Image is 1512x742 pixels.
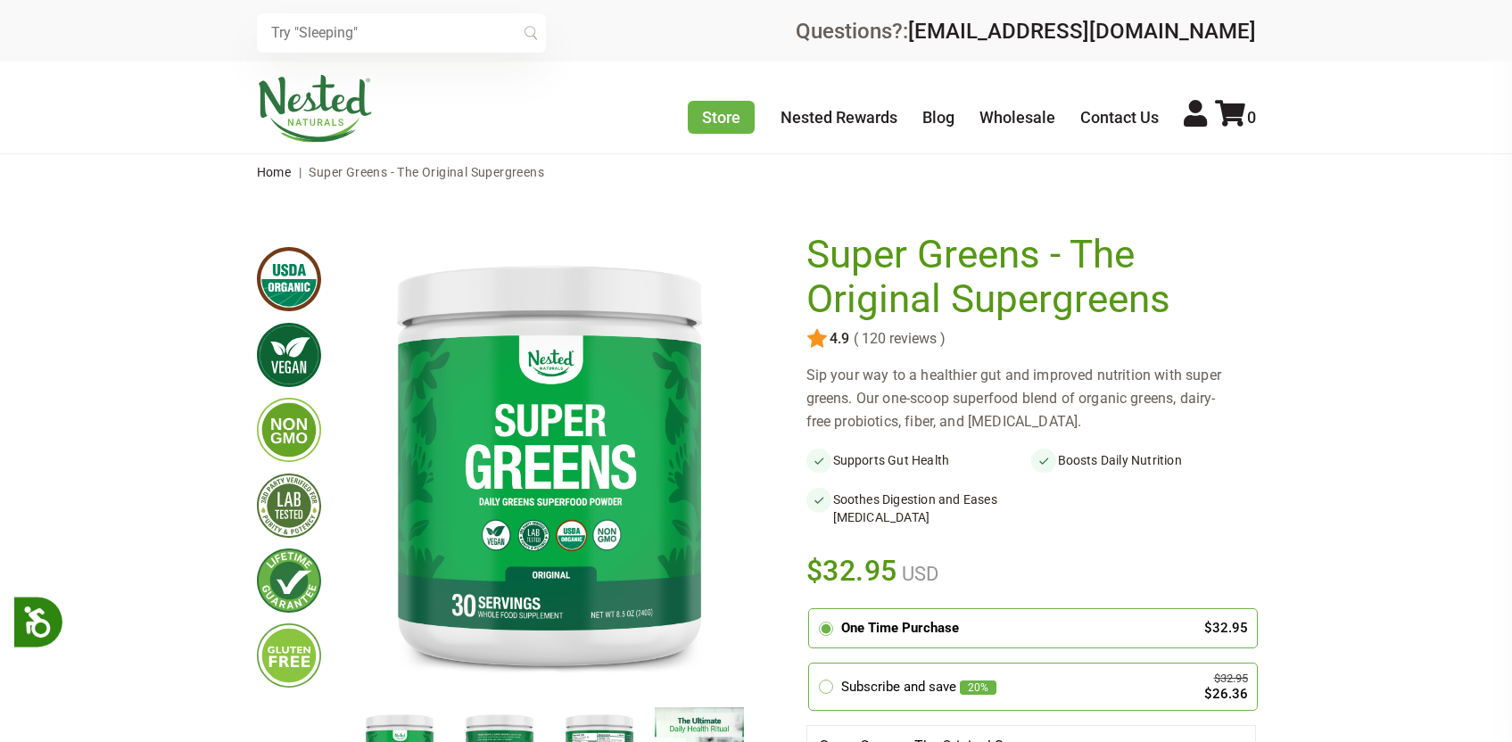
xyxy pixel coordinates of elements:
[257,247,321,311] img: usdaorganic
[257,474,321,538] img: thirdpartytested
[897,563,938,585] span: USD
[257,13,546,53] input: Try "Sleeping"
[257,165,292,179] a: Home
[309,165,544,179] span: Super Greens - The Original Supergreens
[806,233,1247,321] h1: Super Greens - The Original Supergreens
[849,331,946,347] span: ( 120 reviews )
[257,398,321,462] img: gmofree
[806,328,828,350] img: star.svg
[257,154,1256,190] nav: breadcrumbs
[922,108,954,127] a: Blog
[1247,108,1256,127] span: 0
[294,165,306,179] span: |
[257,623,321,688] img: glutenfree
[350,233,749,692] img: Super Greens - The Original Supergreens
[908,19,1256,44] a: [EMAIL_ADDRESS][DOMAIN_NAME]
[1215,108,1256,127] a: 0
[257,323,321,387] img: vegan
[1031,448,1256,473] li: Boosts Daily Nutrition
[806,487,1031,530] li: Soothes Digestion and Eases [MEDICAL_DATA]
[781,108,897,127] a: Nested Rewards
[257,548,321,613] img: lifetimeguarantee
[796,21,1256,42] div: Questions?:
[806,448,1031,473] li: Supports Gut Health
[806,551,898,590] span: $32.95
[806,364,1256,433] div: Sip your way to a healthier gut and improved nutrition with super greens. Our one-scoop superfood...
[1080,108,1159,127] a: Contact Us
[828,331,849,347] span: 4.9
[979,108,1055,127] a: Wholesale
[688,101,755,134] a: Store
[257,75,373,143] img: Nested Naturals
